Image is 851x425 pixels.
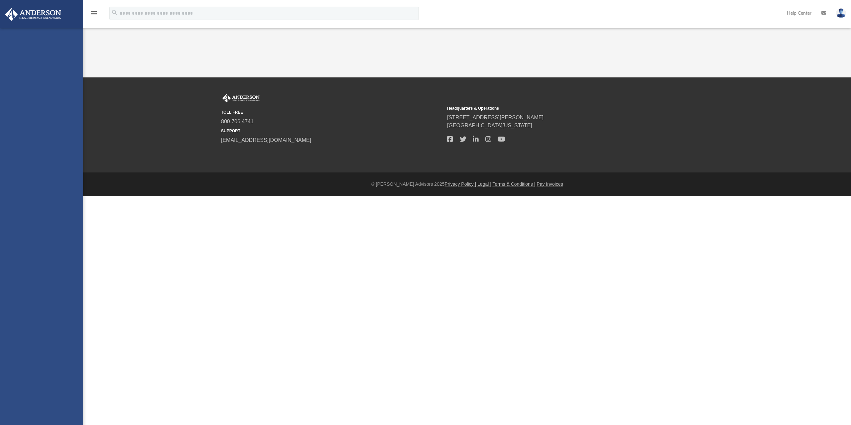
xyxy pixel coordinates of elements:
[493,181,536,187] a: Terms & Conditions |
[445,181,476,187] a: Privacy Policy |
[221,109,442,115] small: TOLL FREE
[836,8,846,18] img: User Pic
[221,119,254,124] a: 800.706.4741
[3,8,63,21] img: Anderson Advisors Platinum Portal
[447,115,544,120] a: [STREET_ADDRESS][PERSON_NAME]
[83,181,851,188] div: © [PERSON_NAME] Advisors 2025
[537,181,563,187] a: Pay Invoices
[111,9,118,16] i: search
[221,94,261,103] img: Anderson Advisors Platinum Portal
[90,13,98,17] a: menu
[477,181,491,187] a: Legal |
[447,123,532,128] a: [GEOGRAPHIC_DATA][US_STATE]
[221,128,442,134] small: SUPPORT
[90,9,98,17] i: menu
[447,105,669,111] small: Headquarters & Operations
[221,137,311,143] a: [EMAIL_ADDRESS][DOMAIN_NAME]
